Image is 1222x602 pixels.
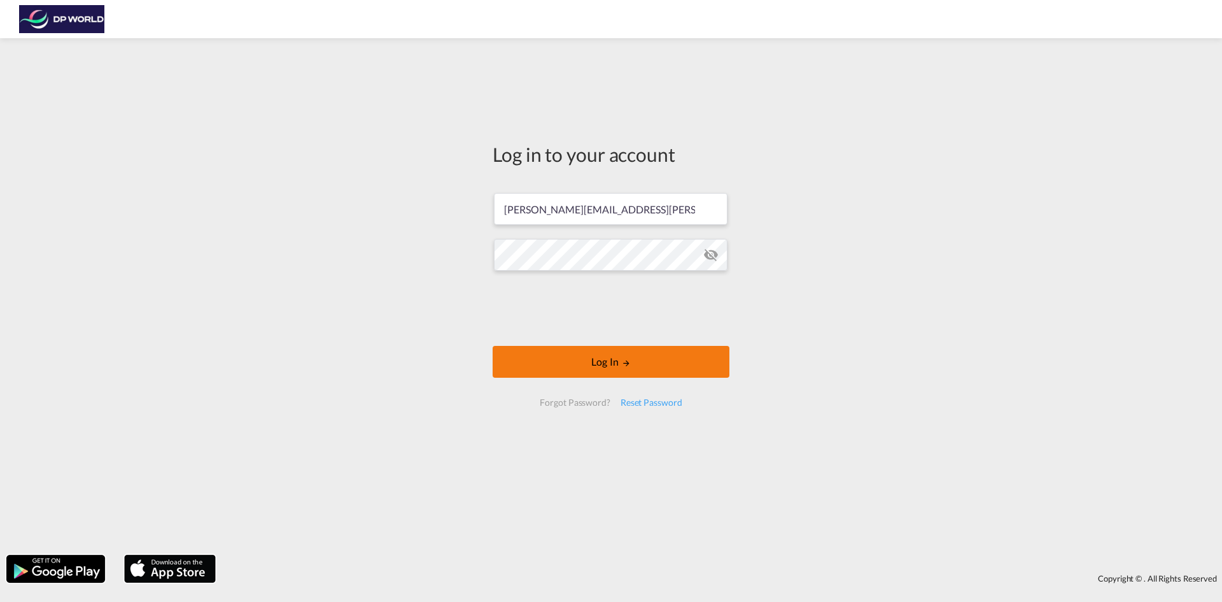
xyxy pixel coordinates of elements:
[493,346,729,378] button: LOGIN
[494,193,727,225] input: Enter email/phone number
[514,283,708,333] iframe: reCAPTCHA
[19,5,105,34] img: c08ca190194411f088ed0f3ba295208c.png
[5,554,106,584] img: google.png
[535,391,615,414] div: Forgot Password?
[703,247,719,262] md-icon: icon-eye-off
[493,141,729,168] div: Log in to your account
[123,554,217,584] img: apple.png
[615,391,687,414] div: Reset Password
[222,568,1222,589] div: Copyright © . All Rights Reserved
